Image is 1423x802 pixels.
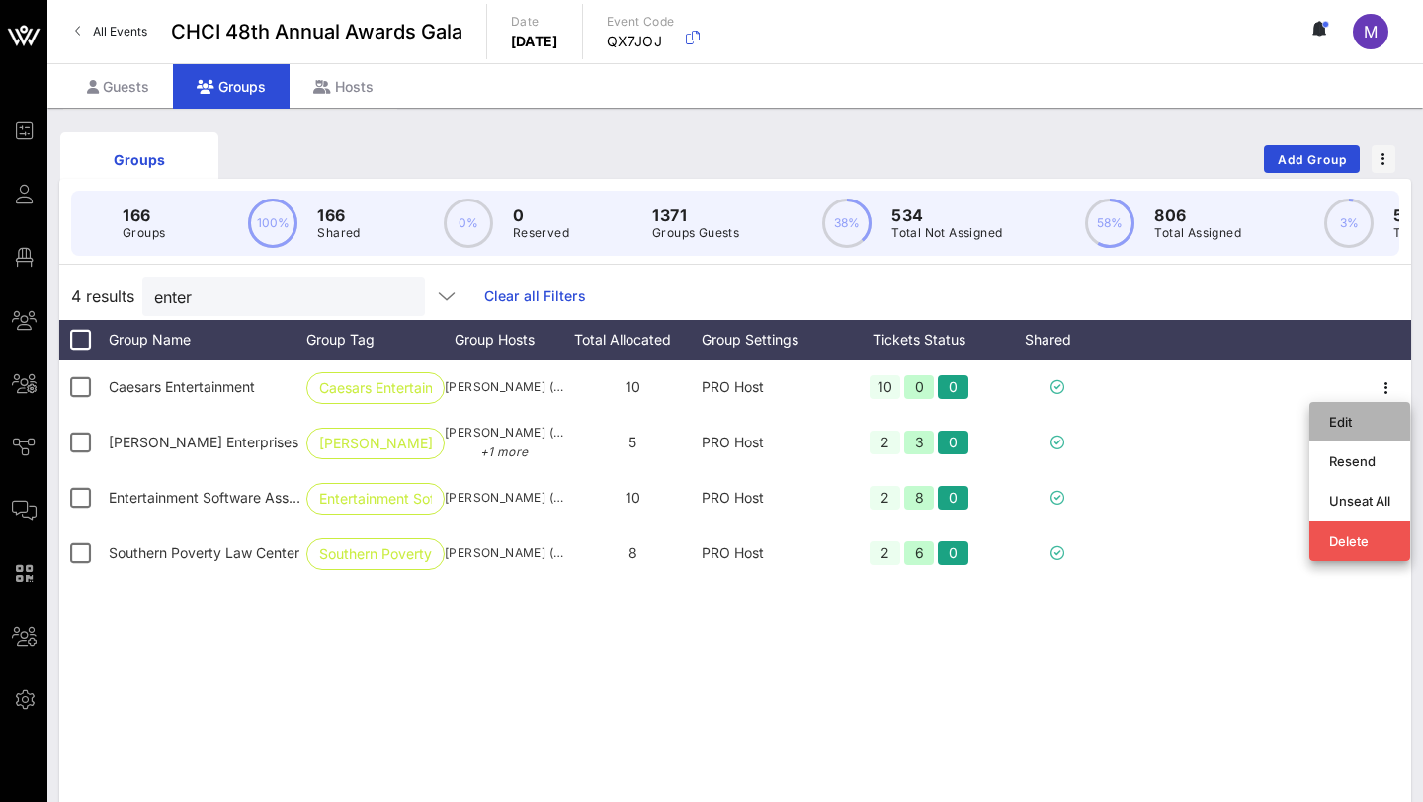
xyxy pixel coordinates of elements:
[702,360,840,415] div: PRO Host
[511,12,558,32] p: Date
[904,541,935,565] div: 6
[317,203,360,227] p: 166
[1364,22,1378,41] span: M
[938,486,968,510] div: 0
[513,223,569,243] p: Reserved
[1329,493,1390,509] div: Unseat All
[123,203,165,227] p: 166
[702,470,840,525] div: PRO Host
[445,423,563,462] span: [PERSON_NAME] ([PERSON_NAME][EMAIL_ADDRESS][DOMAIN_NAME])
[626,489,640,506] span: 10
[870,375,900,399] div: 10
[702,415,840,470] div: PRO Host
[445,488,563,508] span: [PERSON_NAME] ([EMAIL_ADDRESS][DOMAIN_NAME])
[109,378,255,395] span: Caesars Entertainment
[840,320,998,360] div: Tickets Status
[1154,223,1241,243] p: Total Assigned
[1329,414,1390,430] div: Edit
[1154,203,1241,227] p: 806
[1277,152,1348,167] span: Add Group
[1329,533,1390,549] div: Delete
[607,32,675,51] p: QX7JOJ
[938,375,968,399] div: 0
[319,539,432,569] span: Southern Poverty …
[445,543,563,563] span: [PERSON_NAME] ([PERSON_NAME][EMAIL_ADDRESS][PERSON_NAME][DOMAIN_NAME])
[484,285,586,307] a: Clear all Filters
[628,434,636,450] span: 5
[891,203,1002,227] p: 534
[109,434,298,450] span: Cox Enterprises
[109,489,379,506] span: Entertainment Software Association (ESA)
[63,16,159,47] a: All Events
[63,64,173,109] div: Guests
[1264,145,1360,173] button: Add Group
[173,64,290,109] div: Groups
[626,378,640,395] span: 10
[290,64,397,109] div: Hosts
[652,203,739,227] p: 1371
[511,32,558,51] p: [DATE]
[109,544,299,561] span: Southern Poverty Law Center
[513,203,569,227] p: 0
[702,320,840,360] div: Group Settings
[445,320,563,360] div: Group Hosts
[317,223,360,243] p: Shared
[319,373,432,403] span: Caesars Entertain…
[123,223,165,243] p: Groups
[171,17,462,46] span: CHCI 48th Annual Awards Gala
[938,541,968,565] div: 0
[891,223,1002,243] p: Total Not Assigned
[445,442,563,462] p: +1 more
[904,431,935,454] div: 3
[998,320,1117,360] div: Shared
[93,24,147,39] span: All Events
[445,377,563,397] span: [PERSON_NAME] ([EMAIL_ADDRESS][DOMAIN_NAME])
[904,375,935,399] div: 0
[563,320,702,360] div: Total Allocated
[870,541,900,565] div: 2
[607,12,675,32] p: Event Code
[904,486,935,510] div: 8
[870,431,900,454] div: 2
[870,486,900,510] div: 2
[75,149,204,170] div: Groups
[652,223,739,243] p: Groups Guests
[319,429,432,458] span: [PERSON_NAME] Enterprises
[306,320,445,360] div: Group Tag
[71,284,134,308] span: 4 results
[1353,14,1388,49] div: M
[628,544,637,561] span: 8
[1329,453,1390,469] div: Resend
[938,431,968,454] div: 0
[109,320,306,360] div: Group Name
[702,525,840,581] div: PRO Host
[319,484,432,514] span: Entertainment Sof…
